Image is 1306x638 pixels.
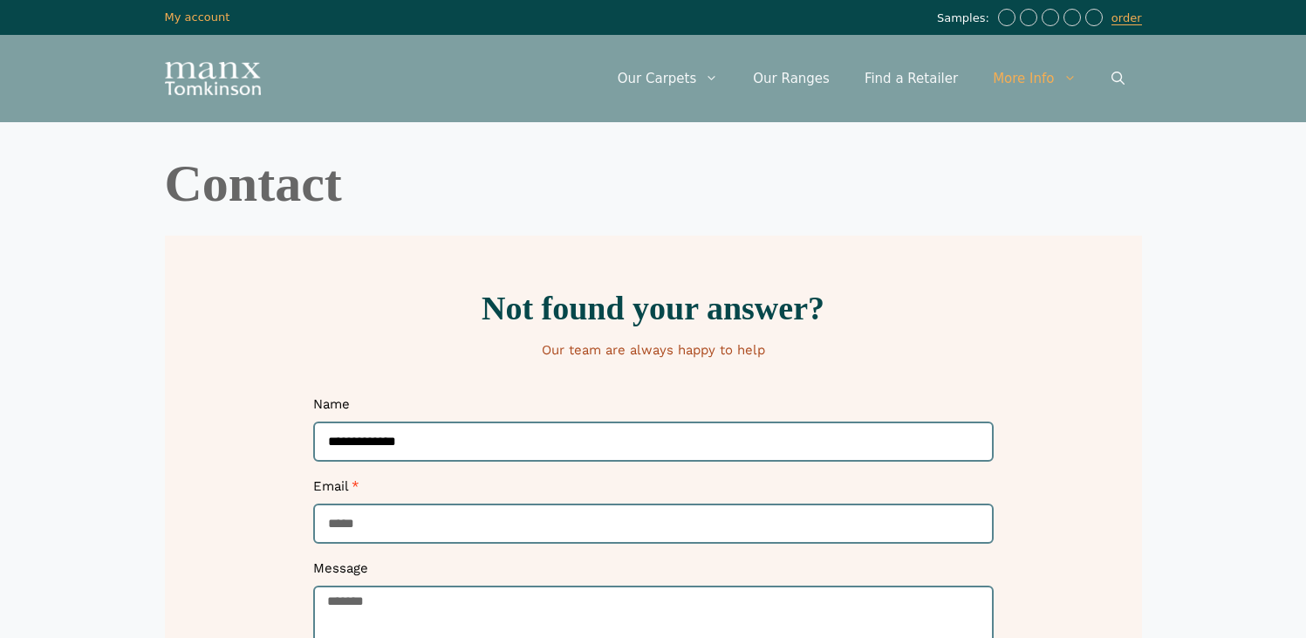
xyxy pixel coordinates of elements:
h1: Contact [165,157,1142,209]
img: Manx Tomkinson [165,62,261,95]
a: Open Search Bar [1094,52,1142,105]
a: Find a Retailer [847,52,975,105]
span: Samples: [937,11,994,26]
h2: Not found your answer? [174,292,1133,325]
a: Our Ranges [735,52,847,105]
a: My account [165,10,230,24]
a: order [1111,11,1142,25]
label: Name [313,396,350,422]
nav: Primary [600,52,1142,105]
p: Our team are always happy to help [174,342,1133,360]
label: Message [313,560,368,586]
a: More Info [975,52,1093,105]
label: Email [313,478,359,504]
a: Our Carpets [600,52,736,105]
